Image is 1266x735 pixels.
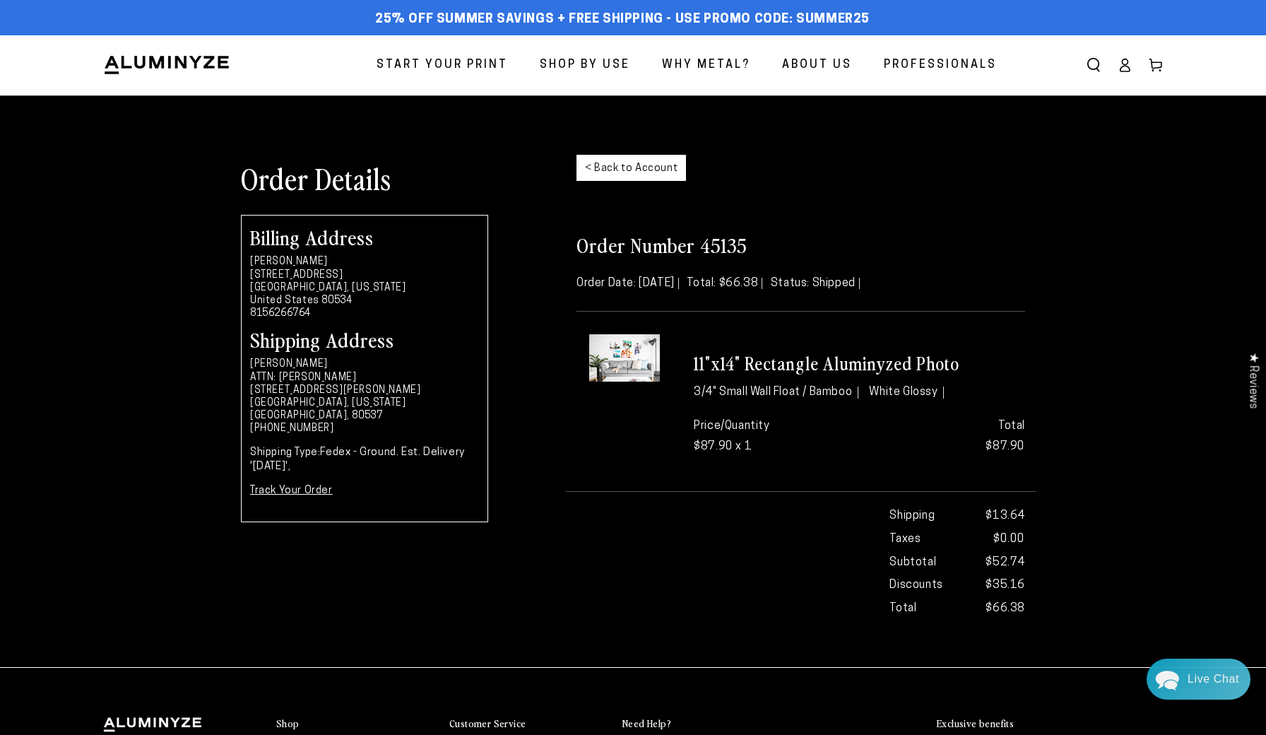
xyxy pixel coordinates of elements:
[276,717,300,730] h2: Shop
[937,717,1163,731] summary: Exclusive benefits
[986,575,1025,596] span: $35.16
[694,352,1025,375] h3: 11"x14" Rectangle Aluminyzed Photo
[47,184,61,199] img: efd6ff9b6b260c2b5fe9f45637061cae
[147,21,184,58] img: John
[694,387,858,399] li: 3/4" Small Wall Float / Bamboo
[889,599,916,619] strong: Total
[540,55,630,76] span: Shop By Use
[662,55,750,76] span: Why Metal?
[47,139,61,153] img: efd6ff9b6b260c2b5fe9f45637061cae
[108,406,191,413] span: We run on
[250,269,479,282] li: [STREET_ADDRESS]
[250,329,479,349] h2: Shipping Address
[889,553,936,573] strong: Subtotal
[529,47,641,84] a: Shop By Use
[771,47,863,84] a: About Us
[576,232,1025,257] h2: Order Number 45135
[64,185,249,199] div: Aluminyze
[250,384,479,397] li: [STREET_ADDRESS][PERSON_NAME]
[1078,49,1109,81] summary: Search our site
[375,12,870,28] span: 25% off Summer Savings + Free Shipping - Use Promo Code: SUMMER25
[250,359,328,370] strong: [PERSON_NAME]
[250,446,479,474] p: Fedex - Ground. Est. Delivery '[DATE]',
[1188,659,1239,700] div: Contact Us Directly
[889,575,942,596] strong: Discounts
[250,410,479,423] li: [GEOGRAPHIC_DATA], 80537
[250,397,479,410] li: [GEOGRAPHIC_DATA], [US_STATE]
[589,334,660,382] img: Personalized Metal Print, 11x14 Aluminum Prints - 3/4" Small Wall Float / None
[687,278,762,289] span: Total: $66.38
[449,717,526,730] h2: Customer Service
[250,227,479,247] h2: Billing Address
[449,717,608,731] summary: Customer Service
[47,154,274,167] p: THANK YOU!
[651,47,761,84] a: Why Metal?
[986,599,1025,619] strong: $66.38
[151,403,191,413] span: Re:amaze
[884,55,997,76] span: Professionals
[889,506,935,527] strong: Shipping
[889,529,921,550] strong: Taxes
[276,717,435,731] summary: Shop
[870,416,1025,457] p: $87.90
[377,55,508,76] span: Start Your Print
[103,54,230,76] img: Aluminyze
[249,186,274,196] div: [DATE]
[694,416,848,457] p: Price/Quantity $87.90 x 1
[869,387,944,399] li: White Glossy
[986,506,1025,527] span: $13.64
[771,278,860,289] span: Status: Shipped
[117,21,154,58] img: Marie J
[622,717,671,730] h2: Need Help?
[937,717,1014,730] h2: Exclusive benefits
[250,372,479,384] li: ATTN: [PERSON_NAME]
[250,282,479,295] li: [GEOGRAPHIC_DATA], [US_STATE]
[873,47,1007,84] a: Professionals
[366,47,519,84] a: Start Your Print
[1147,659,1250,700] div: Chat widget toggle
[250,486,333,496] a: Track Your Order
[1239,341,1266,420] div: Click to open Judge.me floating reviews tab
[250,295,479,307] li: United States 80534
[250,307,479,320] li: 8156266764
[250,447,320,458] strong: Shipping Type:
[47,200,274,213] p: I'm trying to use this code: BOO40 but am getting an error message sayingthe code "isn't availabl...
[576,155,686,181] a: < Back to Account
[249,141,274,151] div: [DATE]
[241,160,555,196] h1: Order Details
[782,55,852,76] span: About Us
[64,139,249,153] div: Aluminyze
[576,278,679,289] span: Order Date: [DATE]
[986,553,1025,573] span: $52.74
[993,529,1025,550] span: $0.00
[28,113,271,127] div: Recent Conversations
[622,717,781,731] summary: Need Help?
[998,421,1025,432] strong: Total
[20,66,280,78] div: We usually reply within an hour at this time of day.
[250,257,328,267] strong: [PERSON_NAME]
[250,423,479,435] li: [PHONE_NUMBER]
[95,426,205,449] a: Send a Message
